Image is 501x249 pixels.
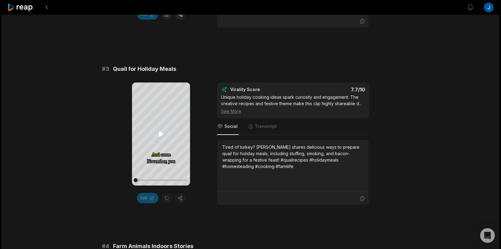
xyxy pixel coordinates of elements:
div: Virality Score [230,86,296,93]
div: See More [221,108,365,114]
span: Quail for Holiday Meals [113,65,176,73]
div: Open Intercom Messenger [480,228,495,243]
span: # 3 [102,65,109,73]
span: Social [224,123,238,129]
div: 7.7 /10 [299,86,365,93]
nav: Tabs [217,118,369,135]
button: Edit [137,193,158,203]
div: Tired of turkey? [PERSON_NAME] shares delicious ways to prepare quail for holiday meals, includin... [222,144,364,170]
div: Unique holiday cooking ideas spark curiosity and engagement. The creative recipes and festive the... [221,94,365,114]
span: Transcript [255,123,277,129]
